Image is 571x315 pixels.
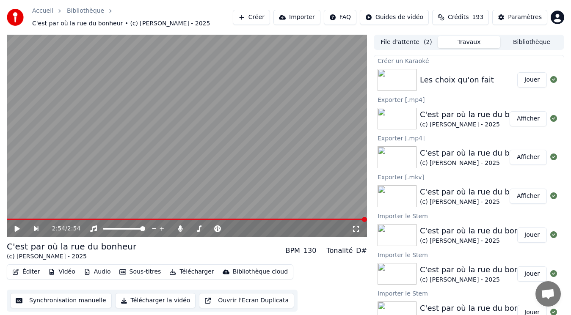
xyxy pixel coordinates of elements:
button: Jouer [517,266,547,282]
div: C'est par où la rue du bonheur [420,264,537,276]
div: Exporter [.mkv] [374,172,564,182]
div: Les choix qu'on fait [420,74,494,86]
div: (c) [PERSON_NAME] - 2025 [420,159,537,167]
div: / [52,225,72,233]
button: Travaux [438,36,500,48]
div: Bibliothèque cloud [233,268,288,276]
div: (c) [PERSON_NAME] - 2025 [7,252,136,261]
button: Jouer [517,227,547,243]
div: (c) [PERSON_NAME] - 2025 [420,198,537,206]
div: C'est par où la rue du bonheur [420,109,537,121]
div: (c) [PERSON_NAME] - 2025 [420,121,537,129]
button: Jouer [517,72,547,88]
div: (c) [PERSON_NAME] - 2025 [420,276,537,284]
button: Télécharger la vidéo [115,293,196,308]
button: Afficher [510,150,547,165]
button: Sous-titres [116,266,165,278]
button: Créer [233,10,270,25]
div: Importer le Stem [374,288,564,298]
nav: breadcrumb [32,7,233,28]
div: (c) [PERSON_NAME] - 2025 [420,237,537,245]
button: Afficher [510,111,547,126]
div: C'est par où la rue du bonheur [420,225,537,237]
button: Éditer [9,266,43,278]
div: Créer un Karaoké [374,55,564,66]
img: youka [7,9,24,26]
button: Crédits193 [432,10,489,25]
div: C'est par où la rue du bonheur [7,241,136,252]
div: 130 [303,246,317,256]
span: 193 [472,13,483,22]
button: File d'attente [375,36,438,48]
button: Bibliothèque [500,36,563,48]
a: Bibliothèque [67,7,104,15]
div: BPM [285,246,300,256]
div: Importer le Stem [374,211,564,221]
span: ( 2 ) [424,38,432,47]
button: Ouvrir l'Ecran Duplicata [199,293,294,308]
button: Synchronisation manuelle [10,293,112,308]
button: Audio [80,266,114,278]
button: Télécharger [166,266,217,278]
button: Importer [273,10,320,25]
span: 2:54 [67,225,80,233]
span: C'est par où la rue du bonheur • (c) [PERSON_NAME] - 2025 [32,19,210,28]
div: Tonalité [326,246,353,256]
button: Vidéo [45,266,78,278]
a: Ouvrir le chat [535,281,561,307]
div: Importer le Stem [374,249,564,260]
div: D# [356,246,367,256]
div: Exporter [.mp4] [374,94,564,104]
button: Paramètres [492,10,547,25]
div: Exporter [.mp4] [374,133,564,143]
div: C'est par où la rue du bonheur [420,186,537,198]
button: Guides de vidéo [360,10,429,25]
button: Afficher [510,189,547,204]
div: Paramètres [508,13,542,22]
a: Accueil [32,7,53,15]
div: C'est par où la rue du bonheur [420,147,537,159]
div: C'est par où la rue du bonheur [420,302,537,314]
span: Crédits [448,13,469,22]
button: FAQ [324,10,356,25]
span: 2:54 [52,225,65,233]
